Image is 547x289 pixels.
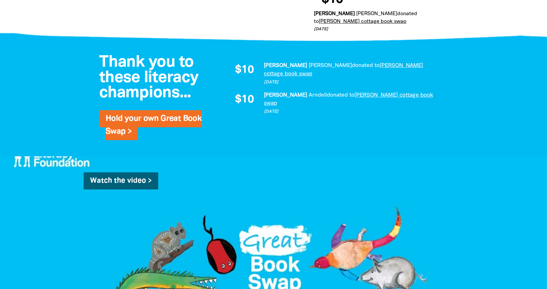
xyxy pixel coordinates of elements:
a: [PERSON_NAME] cottage book swap [319,19,407,24]
em: [PERSON_NAME] [264,93,307,98]
span: $10 [235,65,253,76]
div: Donation stream [228,62,441,115]
span: donated to [352,63,380,68]
div: Paginated content [228,62,441,115]
em: [PERSON_NAME] [356,12,397,16]
span: $10 [235,94,253,105]
em: Arndell [309,93,327,98]
em: [PERSON_NAME] [264,63,307,68]
em: [PERSON_NAME] [309,63,352,68]
a: Watch the video > [84,172,158,190]
span: donated to [327,93,355,98]
span: Thank you to these literacy champions... [99,55,198,101]
a: Hold your own Great Book Swap > [106,115,201,135]
em: [PERSON_NAME] [314,12,355,16]
p: [DATE] [264,79,441,86]
a: [PERSON_NAME] cottage book swap [264,93,433,106]
p: [DATE] [314,26,443,33]
a: [PERSON_NAME] cottage book swap [264,63,423,76]
p: [DATE] [264,109,441,115]
span: donated to [314,12,417,24]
